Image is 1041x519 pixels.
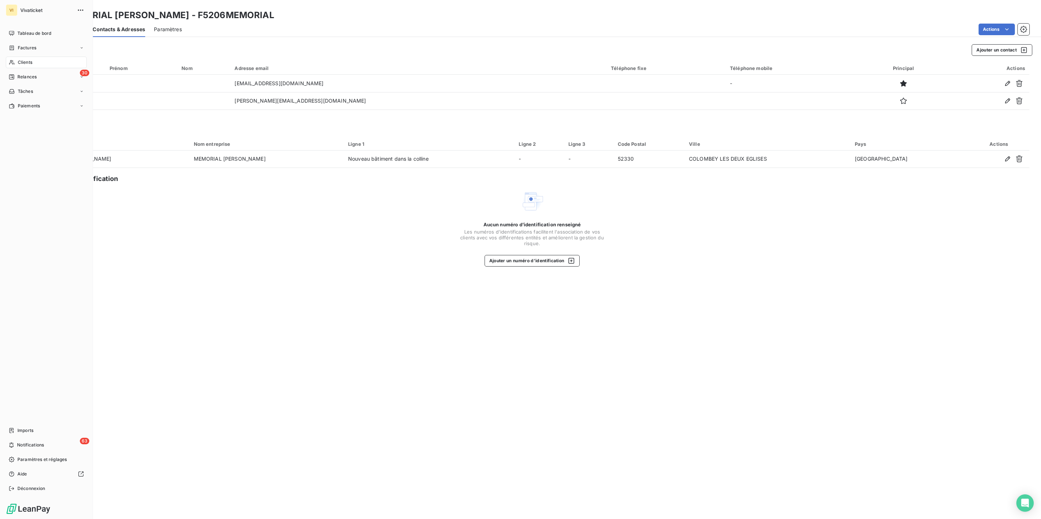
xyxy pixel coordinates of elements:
[460,229,605,246] span: Les numéros d'identifications facilitent l'association de vos clients avec vos différentes entité...
[348,141,510,147] div: Ligne 1
[93,26,145,33] span: Contacts & Adresses
[685,151,850,168] td: COLOMBEY LES DEUX EGLISES
[726,75,864,92] td: -
[520,190,544,213] img: Empty state
[17,427,33,434] span: Imports
[948,65,1025,71] div: Actions
[613,151,685,168] td: 52330
[568,141,609,147] div: Ligne 3
[20,7,73,13] span: Vivaticket
[39,141,185,147] div: Destinataire
[18,59,32,66] span: Clients
[973,141,1025,147] div: Actions
[6,4,17,16] div: VI
[230,92,607,110] td: [PERSON_NAME][EMAIL_ADDRESS][DOMAIN_NAME]
[189,151,344,168] td: MEMORIAL [PERSON_NAME]
[611,65,721,71] div: Téléphone fixe
[17,456,67,463] span: Paramètres et réglages
[181,65,226,71] div: Nom
[689,141,846,147] div: Ville
[64,9,274,22] h3: MEMORIAL [PERSON_NAME] - F5206MEMORIAL
[80,438,89,444] span: 63
[519,141,559,147] div: Ligne 2
[868,65,939,71] div: Principal
[618,141,680,147] div: Code Postal
[6,468,87,480] a: Aide
[154,26,182,33] span: Paramètres
[17,471,27,477] span: Aide
[234,65,602,71] div: Adresse email
[514,151,564,168] td: -
[80,70,89,76] span: 30
[18,45,36,51] span: Factures
[17,442,44,448] span: Notifications
[6,503,51,515] img: Logo LeanPay
[110,65,173,71] div: Prénom
[850,151,968,168] td: [GEOGRAPHIC_DATA]
[344,151,514,168] td: Nouveau bâtiment dans la colline
[1016,494,1034,512] div: Open Intercom Messenger
[18,103,40,109] span: Paiements
[17,74,37,80] span: Relances
[730,65,859,71] div: Téléphone mobile
[979,24,1015,35] button: Actions
[564,151,613,168] td: -
[17,485,45,492] span: Déconnexion
[230,75,607,92] td: [EMAIL_ADDRESS][DOMAIN_NAME]
[485,255,580,267] button: Ajouter un numéro d’identification
[194,141,340,147] div: Nom entreprise
[972,44,1032,56] button: Ajouter un contact
[35,151,189,168] td: MEMORIAL [PERSON_NAME]
[855,141,964,147] div: Pays
[483,222,581,227] span: Aucun numéro d’identification renseigné
[17,30,51,37] span: Tableau de bord
[18,88,33,95] span: Tâches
